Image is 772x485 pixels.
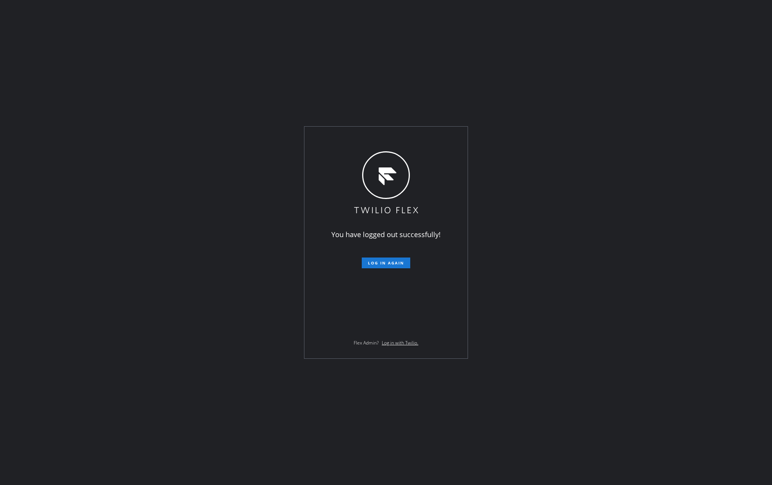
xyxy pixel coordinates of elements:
span: Flex Admin? [354,339,379,346]
button: Log in again [362,258,410,268]
a: Log in with Twilio. [382,339,418,346]
span: You have logged out successfully! [331,230,441,239]
span: Log in again [368,260,404,266]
